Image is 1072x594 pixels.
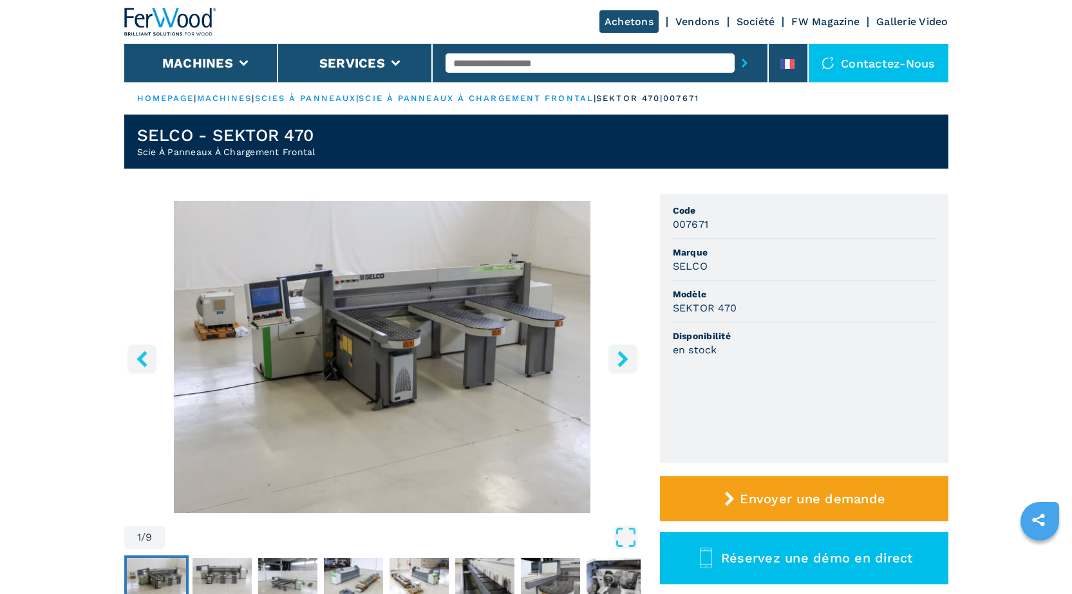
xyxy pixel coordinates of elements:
span: Marque [673,246,936,259]
h3: en stock [673,342,717,357]
button: Open Fullscreen [168,526,637,549]
h2: Scie À Panneaux À Chargement Frontal [137,145,315,158]
span: Disponibilité [673,329,936,342]
button: left-button [127,344,156,373]
a: Société [737,15,775,28]
a: Vendons [675,15,720,28]
a: HOMEPAGE [137,93,194,103]
a: FW Magazine [791,15,860,28]
a: scies à panneaux [255,93,357,103]
h3: SEKTOR 470 [673,301,737,315]
a: Gallerie Video [876,15,948,28]
span: Code [673,204,936,217]
span: Envoyer une demande [740,491,885,506]
iframe: Chat [1017,536,1062,584]
h3: SELCO [673,259,708,274]
span: | [252,93,254,103]
span: | [356,93,359,103]
div: Go to Slide 1 [124,201,641,513]
span: 9 [146,532,152,543]
button: Services [319,55,385,71]
span: Réservez une démo en direct [721,550,913,566]
img: Scie À Panneaux À Chargement Frontal SELCO SEKTOR 470 [124,201,641,513]
a: Achetons [599,10,659,33]
button: Envoyer une demande [660,476,948,521]
div: Contactez-nous [809,44,948,82]
span: Modèle [673,288,936,301]
p: sektor 470 | [596,93,663,104]
a: sharethis [1022,504,1055,536]
button: Réservez une démo en direct [660,532,948,584]
button: submit-button [735,48,755,78]
img: Contactez-nous [822,57,834,70]
span: / [141,532,146,543]
h3: 007671 [673,217,709,232]
span: | [594,93,596,103]
button: Machines [162,55,233,71]
a: scie à panneaux à chargement frontal [359,93,594,103]
p: 007671 [663,93,699,104]
h1: SELCO - SEKTOR 470 [137,125,315,145]
img: Ferwood [124,8,217,36]
span: 1 [137,532,141,543]
span: | [194,93,196,103]
a: machines [197,93,252,103]
button: right-button [608,344,637,373]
